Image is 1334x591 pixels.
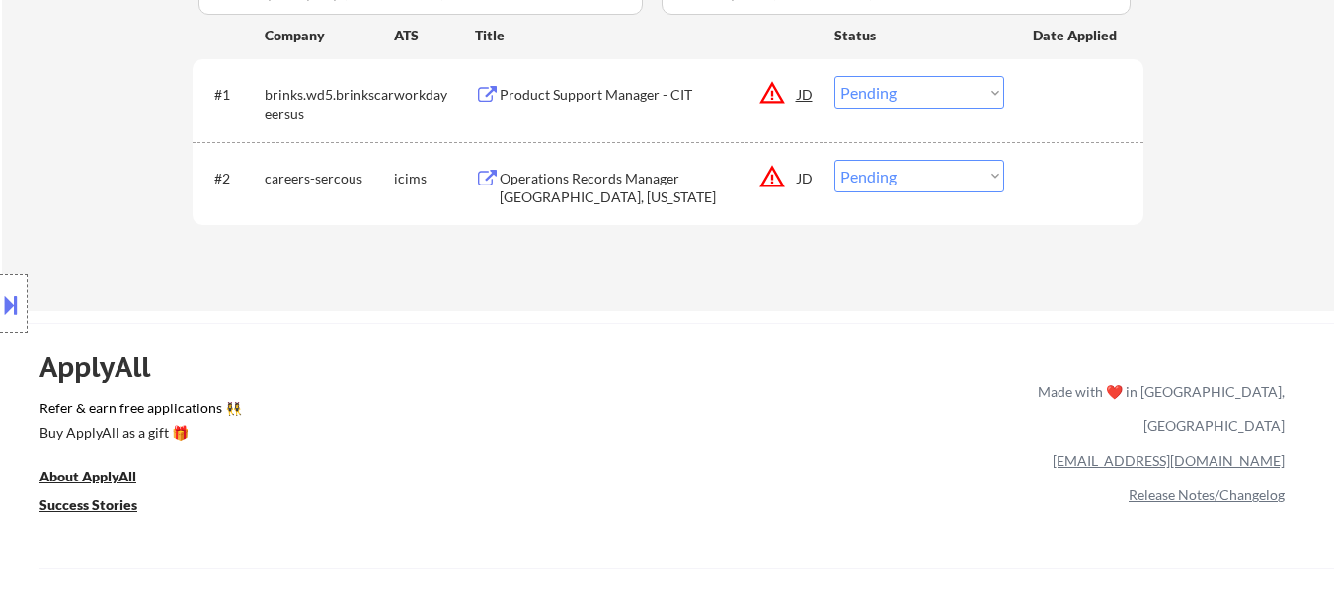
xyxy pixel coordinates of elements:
[394,169,475,188] div: icims
[265,85,394,123] div: brinks.wd5.brinkscareersus
[796,76,816,111] div: JD
[500,169,798,207] div: Operations Records Manager [GEOGRAPHIC_DATA], [US_STATE]
[1129,486,1285,503] a: Release Notes/Changelog
[39,496,137,513] u: Success Stories
[834,17,1004,52] div: Status
[265,26,394,45] div: Company
[758,163,786,190] button: warning_amber
[39,494,164,519] a: Success Stories
[475,26,816,45] div: Title
[1033,26,1120,45] div: Date Applied
[1030,374,1285,443] div: Made with ❤️ in [GEOGRAPHIC_DATA], [GEOGRAPHIC_DATA]
[394,26,475,45] div: ATS
[500,85,798,105] div: Product Support Manager - CIT
[796,160,816,195] div: JD
[1053,452,1285,469] a: [EMAIL_ADDRESS][DOMAIN_NAME]
[758,79,786,107] button: warning_amber
[214,85,249,105] div: #1
[394,85,475,105] div: workday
